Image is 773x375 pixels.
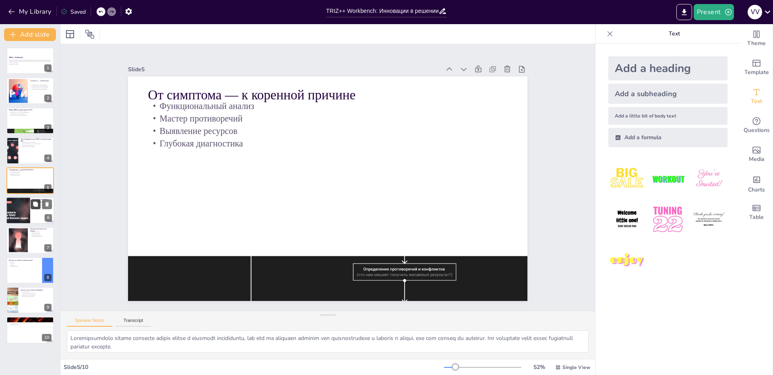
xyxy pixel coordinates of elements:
div: 52 % [529,363,549,371]
button: Present [694,4,734,20]
div: 5 [6,167,54,194]
p: Функциональный анализ [148,100,508,112]
span: Template [744,68,769,77]
p: Мастер противоречий [9,171,52,173]
button: Duplicate Slide [31,199,40,209]
div: 2 [6,77,54,104]
div: 8 [6,257,54,284]
span: Media [749,155,765,164]
img: 1.jpeg [608,160,646,198]
div: Add images, graphics, shapes or video [740,140,773,169]
div: Get real-time input from your audience [740,111,773,140]
p: Оценка реализуемости и защита [30,228,52,232]
p: Интеллектуальная платформа для решения сложных технических задач и прогнозирования развития техно... [9,59,52,64]
p: Глубокая диагностика [148,137,508,150]
div: 1 [6,47,54,74]
p: Мощь ТРИЗ используется единицами [9,115,52,116]
div: 6 [6,197,54,224]
p: Text [616,24,732,43]
img: 7.jpeg [608,242,646,279]
p: Функциональный анализ [9,170,52,171]
strong: TRIZ++ Workbench [9,56,23,58]
img: 2.jpeg [649,160,686,198]
button: Transcript [116,318,151,327]
span: Charts [748,185,765,194]
p: Инженеры тратят время на анализ [30,84,52,86]
p: Системные решения [33,208,52,210]
div: 3 [44,124,52,132]
p: Мастер противоречий [148,112,508,125]
div: 9 [44,304,52,311]
p: Выявление ресурсов [9,173,52,175]
p: Учебные материалы [9,321,52,323]
span: Theme [747,39,766,48]
p: Инструменты ТРИЗ разрознены [9,113,52,115]
div: 4 [6,137,54,164]
p: Искусственный интеллект как помощник [21,143,52,145]
button: My Library [6,5,55,18]
p: Промышленные предприятия [21,293,52,295]
p: Обучение [9,264,40,266]
p: Generated with [URL] [9,64,52,65]
span: Questions [744,126,770,135]
p: Генерация решений и взгляд в будущее [33,198,52,203]
button: v v [748,4,762,20]
img: 6.jpeg [690,201,728,238]
p: Шаг за шагом к решению [21,144,52,146]
p: От симптома — к коренной причине [148,86,508,104]
div: Change the overall theme [740,24,773,53]
span: Table [749,213,764,222]
span: Text [751,97,762,106]
div: Add a formula [608,128,728,147]
p: Экономика решения [30,235,52,236]
p: Патентный поиск [30,231,52,233]
div: Add a subheading [608,84,728,104]
div: 3 [6,107,54,134]
textarea: Loremipsumdolo sitame consecte adipis elitse d eiusmodt incididuntu, lab etd ma aliquaen adminim ... [67,330,589,352]
img: 5.jpeg [649,201,686,238]
img: 3.jpeg [690,160,728,198]
div: 7 [44,244,52,251]
p: Выявление рисков [30,233,52,235]
div: Add text boxes [740,82,773,111]
p: Применение ТРИЗ требует квалификации [9,111,52,113]
p: Снижение рисков [9,266,40,268]
p: Инновационные компании [21,296,52,297]
p: Целевая аудитория [21,291,52,293]
div: Layout [64,28,76,41]
p: Проблемы требуют прорывных идей [30,87,52,89]
div: 5 [44,184,52,192]
div: v v [748,5,762,19]
div: Add ready made slides [740,53,773,82]
div: 9 [6,287,54,313]
p: Новый подход к инновациям [21,146,52,148]
div: 2 [44,95,52,102]
p: Образовательные учреждения [21,294,52,296]
p: ТРИЗ требует времени для изучения [9,110,52,112]
p: Мощь ТРИЗ остается недоступной [9,109,52,111]
p: Для кого мы создаем платформу? [21,289,52,291]
div: 4 [44,155,52,162]
div: Slide 5 [128,66,440,73]
input: Insert title [326,5,438,17]
button: Export to PowerPoint [676,4,692,20]
div: 10 [6,317,54,343]
button: Add slide [4,28,56,41]
p: Скорость [9,262,40,263]
div: Saved [61,8,86,16]
div: 7 [6,227,54,253]
p: Почему это изменит правила игры? [9,259,40,261]
span: Single View [562,364,590,371]
button: Delete Slide [42,199,52,209]
div: 6 [45,214,52,221]
span: Position [85,29,95,39]
p: Классические методы неэффективны [30,85,52,87]
p: Обширная база знаний [33,204,52,205]
p: Прогнозирование по ЗРТС [33,206,52,208]
img: 4.jpeg [608,201,646,238]
div: 1 [44,64,52,72]
div: Slide 5 / 10 [64,363,444,371]
p: Выявление ресурсов [148,125,508,137]
p: Подготовка к внедрению [30,236,52,237]
p: Онтология ТРИЗ++ [9,324,52,326]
